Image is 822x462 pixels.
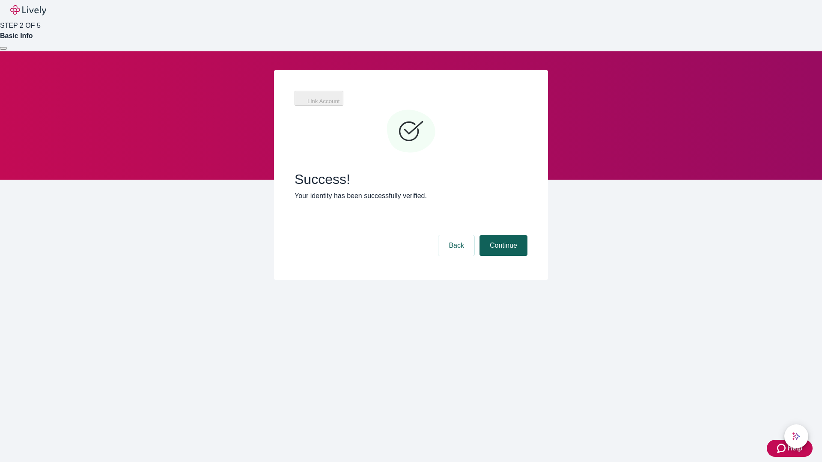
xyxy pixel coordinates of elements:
[767,440,813,457] button: Zendesk support iconHelp
[787,443,802,453] span: Help
[295,171,527,187] span: Success!
[295,91,343,106] button: Link Account
[295,191,527,201] p: Your identity has been successfully verified.
[479,235,527,256] button: Continue
[10,5,46,15] img: Lively
[784,424,808,448] button: chat
[438,235,474,256] button: Back
[777,443,787,453] svg: Zendesk support icon
[385,106,437,157] svg: Checkmark icon
[792,432,801,441] svg: Lively AI Assistant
